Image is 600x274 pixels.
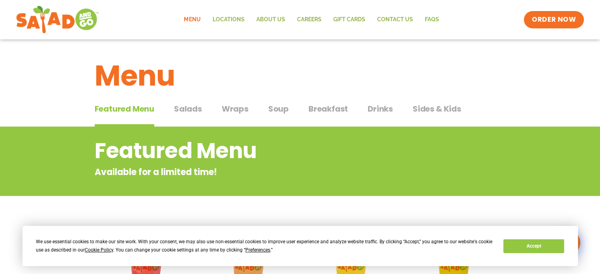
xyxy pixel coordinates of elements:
[245,247,270,253] span: Preferences
[503,239,564,253] button: Accept
[95,135,442,167] h2: Featured Menu
[95,100,506,127] div: Tabbed content
[206,11,250,29] a: Locations
[327,11,371,29] a: GIFT CARDS
[368,103,393,115] span: Drinks
[85,247,113,253] span: Cookie Policy
[174,103,202,115] span: Salads
[222,103,249,115] span: Wraps
[95,166,442,179] p: Available for a limited time!
[419,11,445,29] a: FAQs
[16,4,99,35] img: new-SAG-logo-768×292
[524,11,584,28] a: ORDER NOW
[250,11,291,29] a: About Us
[178,11,206,29] a: Menu
[22,226,578,266] div: Cookie Consent Prompt
[95,54,506,97] h1: Menu
[413,103,461,115] span: Sides & Kids
[308,103,348,115] span: Breakfast
[371,11,419,29] a: Contact Us
[178,11,445,29] nav: Menu
[532,15,576,24] span: ORDER NOW
[36,238,494,254] div: We use essential cookies to make our site work. With your consent, we may also use non-essential ...
[268,103,289,115] span: Soup
[291,11,327,29] a: Careers
[95,103,154,115] span: Featured Menu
